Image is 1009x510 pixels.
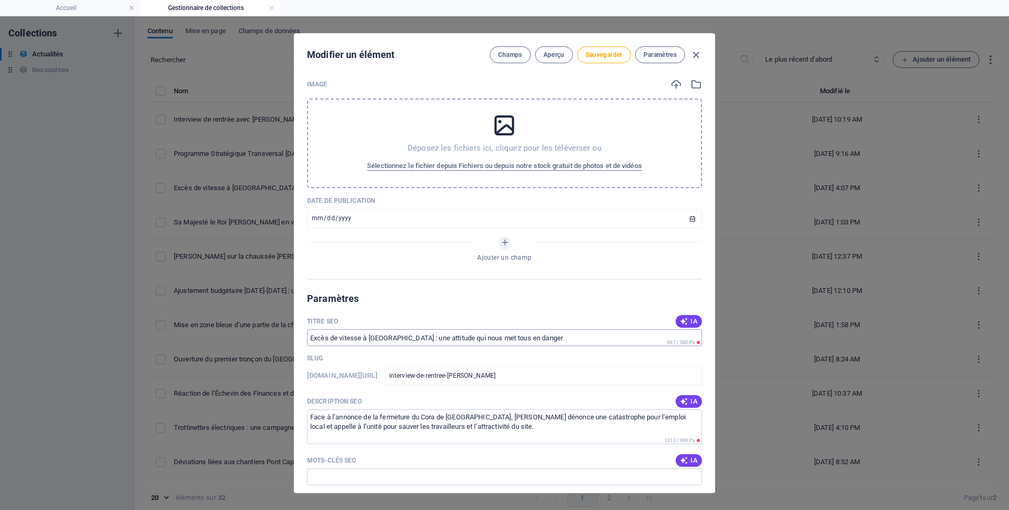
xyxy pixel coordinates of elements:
textarea: Le texte dans les résultats de recherche et dans les réseaux sociaux. [307,409,702,444]
button: IA [676,315,702,328]
p: Slug [307,354,323,362]
button: Sélectionnez le fichier depuis Fichiers ou depuis notre stock gratuit de photos et de vidéos [364,158,645,174]
button: Paramètres [635,46,685,63]
label: Le texte dans les résultats de recherche et dans les réseaux sociaux. [307,397,362,406]
span: Champs [498,51,522,59]
span: Sélectionnez le fichier depuis Fichiers ou depuis notre stock gratuit de photos et de vidéos [367,160,642,172]
h6: Le "slug" correspond à l'URL sous laquelle cet élément est accessible. C'est pourquoi il doit êtr... [307,369,378,382]
p: Déposez les fichiers ici, cliquez pour les téléverser ou [408,143,601,153]
span: Sauvegarder [586,51,622,59]
span: 667 / 580 Px [667,340,695,345]
span: Paramètres [644,51,677,59]
span: IA [680,317,698,326]
input: Le titre de la page dans les résultats de recherche et dans les onglets du navigateur. [307,329,702,346]
button: IA [676,454,702,467]
p: Mots-clés SEO [307,456,356,465]
span: Ajouter un champ [477,253,531,262]
h4: Gestionnaire de collections [140,2,280,14]
span: IA [680,456,698,465]
span: 1213 / 990 Px [665,438,695,443]
p: Titre SEO [307,317,338,326]
i: Sélectionnez depuis le gestionnaire de fichiers ou depuis le stock de photos. [690,79,702,90]
label: Le titre de la page dans les résultats de recherche et dans les onglets du navigateur. [307,317,338,326]
button: Aperçu [535,46,573,63]
span: Aperçu [543,51,565,59]
p: Date de publication [307,197,702,205]
button: IA [676,395,702,408]
span: Longueur en pixel calculée dans les résultats de la recherche [665,339,702,346]
p: Image [307,80,328,89]
button: Champs [490,46,531,63]
span: IA [680,397,698,406]
h2: Paramètres [307,292,702,305]
span: Longueur en pixel calculée dans les résultats de la recherche [662,437,702,444]
h2: Modifier un élément [307,48,395,61]
button: Sauvegarder [577,46,631,63]
p: Description SEO [307,397,362,406]
button: Ajouter un champ [498,237,511,249]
